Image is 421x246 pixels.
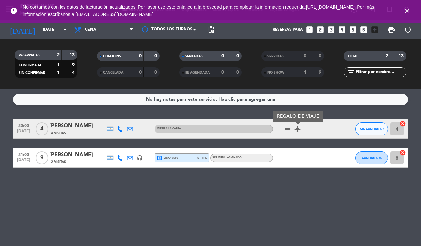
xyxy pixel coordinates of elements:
[19,71,45,75] span: SIN CONFIRMAR
[15,121,32,129] span: 20:00
[15,150,32,158] span: 21:00
[23,4,374,17] span: No contamos con los datos de facturación actualizados. Por favor use este enlance a la brevedad p...
[51,160,66,165] span: 2 Visitas
[212,156,242,159] span: Sin menú asignado
[154,70,158,75] strong: 0
[304,70,306,75] strong: 1
[51,131,66,136] span: 4 Visitas
[236,70,240,75] strong: 0
[36,122,48,135] span: 4
[85,27,96,32] span: Cena
[267,71,284,74] span: NO SHOW
[157,155,178,161] span: visa * 3800
[304,54,306,58] strong: 0
[49,122,105,130] div: [PERSON_NAME]
[386,54,388,58] strong: 2
[399,149,406,156] i: cancel
[316,25,325,34] i: looks_two
[139,70,142,75] strong: 0
[5,22,40,37] i: [DATE]
[398,54,405,58] strong: 13
[61,26,69,34] i: arrow_drop_down
[221,70,224,75] strong: 0
[146,96,275,103] div: No hay notas para este servicio. Haz clic para agregar una
[355,122,388,135] button: SIN CONFIRMAR
[10,7,18,15] i: error
[72,63,76,67] strong: 9
[185,55,203,58] span: SENTADAS
[69,53,76,57] strong: 13
[72,70,76,75] strong: 4
[349,25,357,34] i: looks_5
[348,55,358,58] span: TOTAL
[360,127,384,131] span: SIN CONFIRMAR
[267,55,284,58] span: SERVIDAS
[139,54,142,58] strong: 0
[400,20,416,39] div: LOG OUT
[19,64,41,67] span: CONFIRMADA
[197,156,207,160] span: stripe
[387,26,395,34] span: print
[370,25,379,34] i: add_box
[347,68,355,76] i: filter_list
[355,151,388,164] button: CONFIRMADA
[137,155,143,161] i: headset_mic
[23,4,374,17] a: . Por más información escríbanos a [EMAIL_ADDRESS][DOMAIN_NAME]
[49,151,105,159] div: [PERSON_NAME]
[57,53,60,57] strong: 2
[362,156,382,160] span: CONFIRMADA
[103,71,123,74] span: CANCELADA
[284,125,292,133] i: subject
[15,129,32,136] span: [DATE]
[399,120,406,127] i: cancel
[15,158,32,165] span: [DATE]
[404,26,412,34] i: power_settings_new
[57,70,60,75] strong: 1
[305,25,314,34] i: looks_one
[36,151,48,164] span: 9
[157,127,181,130] span: MENÚ A LA CARTA
[221,54,224,58] strong: 0
[157,155,162,161] i: local_atm
[319,54,323,58] strong: 0
[359,25,368,34] i: looks_6
[207,26,215,34] span: pending_actions
[338,25,346,34] i: looks_4
[57,63,60,67] strong: 1
[294,125,302,133] i: airplanemode_active
[273,27,303,32] span: Reservas para
[185,71,210,74] span: RE AGENDADA
[103,55,121,58] span: CHECK INS
[236,54,240,58] strong: 0
[19,54,40,57] span: RESERVADAS
[273,111,323,122] div: REGALO DE VIAJE
[319,70,323,75] strong: 9
[306,4,355,10] a: [URL][DOMAIN_NAME]
[403,7,411,15] i: close
[327,25,335,34] i: looks_3
[154,54,158,58] strong: 0
[355,69,406,76] input: Filtrar por nombre...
